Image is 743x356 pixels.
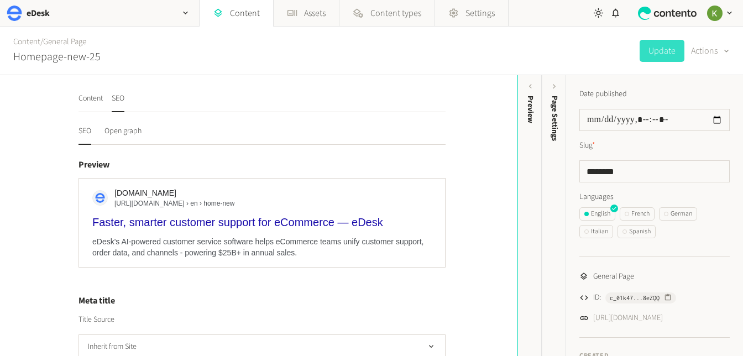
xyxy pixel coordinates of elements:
[79,294,446,307] h4: Meta title
[610,293,660,303] span: c_01k47...8eZQQ
[27,7,50,20] h2: eDesk
[579,191,730,203] label: Languages
[79,125,91,145] button: SEO
[622,227,651,237] div: Spanish
[40,36,43,48] span: /
[370,7,421,20] span: Content types
[593,312,663,324] a: [URL][DOMAIN_NAME]
[104,125,142,145] button: Open graph
[584,227,608,237] div: Italian
[707,6,723,21] img: Keelin Terry
[691,40,730,62] button: Actions
[95,193,105,203] img: apple-touch-icon.png
[79,158,446,171] h4: Preview
[593,292,601,303] span: ID:
[79,93,103,112] button: Content
[625,209,650,219] div: French
[92,215,432,229] div: Faster, smarter customer support for eCommerce — eDesk
[579,225,613,238] button: Italian
[114,187,234,198] span: [DOMAIN_NAME]
[92,236,432,258] div: eDesk's AI-powered customer service software helps eCommerce teams unify customer support, order ...
[13,49,101,65] h2: Homepage-new-25
[579,207,615,221] button: English
[7,6,22,21] img: eDesk
[13,36,40,48] a: Content
[92,187,432,229] a: [DOMAIN_NAME][URL][DOMAIN_NAME] › en › home-newFaster, smarter customer support for eCommerce — e...
[584,209,610,219] div: English
[525,96,536,123] div: Preview
[605,292,676,303] button: c_01k47...8eZQQ
[114,198,234,208] span: [URL][DOMAIN_NAME] › en › home-new
[618,225,656,238] button: Spanish
[43,36,86,48] a: General Page
[664,209,692,219] div: German
[79,314,114,325] label: Title Source
[593,271,634,282] span: General Page
[112,93,124,112] button: SEO
[579,140,595,151] label: Slug
[620,207,655,221] button: French
[640,40,684,62] button: Update
[579,88,627,100] label: Date published
[549,96,561,141] span: Page Settings
[659,207,697,221] button: German
[465,7,495,20] span: Settings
